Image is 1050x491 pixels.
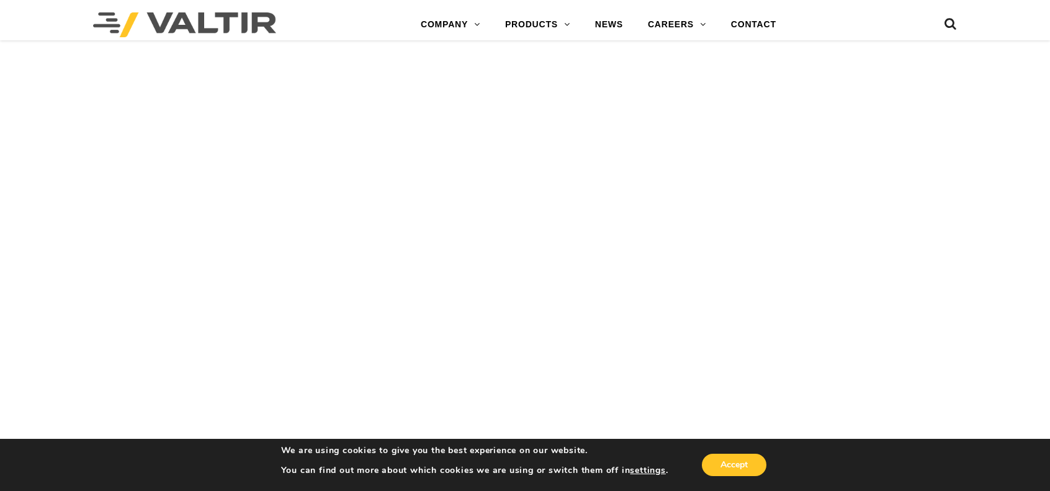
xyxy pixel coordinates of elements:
a: CAREERS [635,12,719,37]
a: COMPANY [408,12,493,37]
button: settings [630,465,665,476]
p: You can find out more about which cookies we are using or switch them off in . [281,465,668,476]
img: Valtir [93,12,276,37]
a: NEWS [583,12,635,37]
a: PRODUCTS [493,12,583,37]
button: Accept [702,454,766,476]
a: CONTACT [719,12,789,37]
p: We are using cookies to give you the best experience on our website. [281,445,668,456]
